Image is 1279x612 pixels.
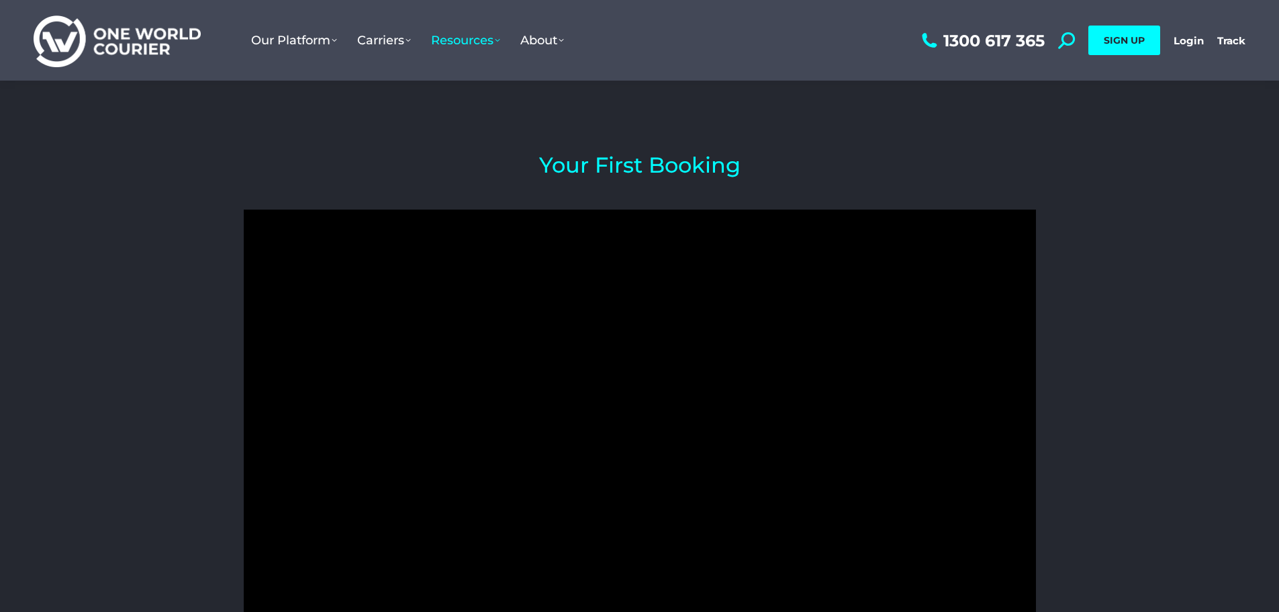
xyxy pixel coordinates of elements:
a: About [510,19,574,61]
span: Carriers [357,33,411,48]
a: Resources [421,19,510,61]
span: SIGN UP [1104,34,1145,46]
a: Our Platform [241,19,347,61]
a: Login [1174,34,1204,47]
span: Our Platform [251,33,337,48]
a: Track [1217,34,1245,47]
span: About [520,33,564,48]
h2: Your First Booking [244,155,1036,176]
a: SIGN UP [1088,26,1160,55]
span: Resources [431,33,500,48]
a: Carriers [347,19,421,61]
img: One World Courier [34,13,201,68]
a: 1300 617 365 [918,32,1045,49]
